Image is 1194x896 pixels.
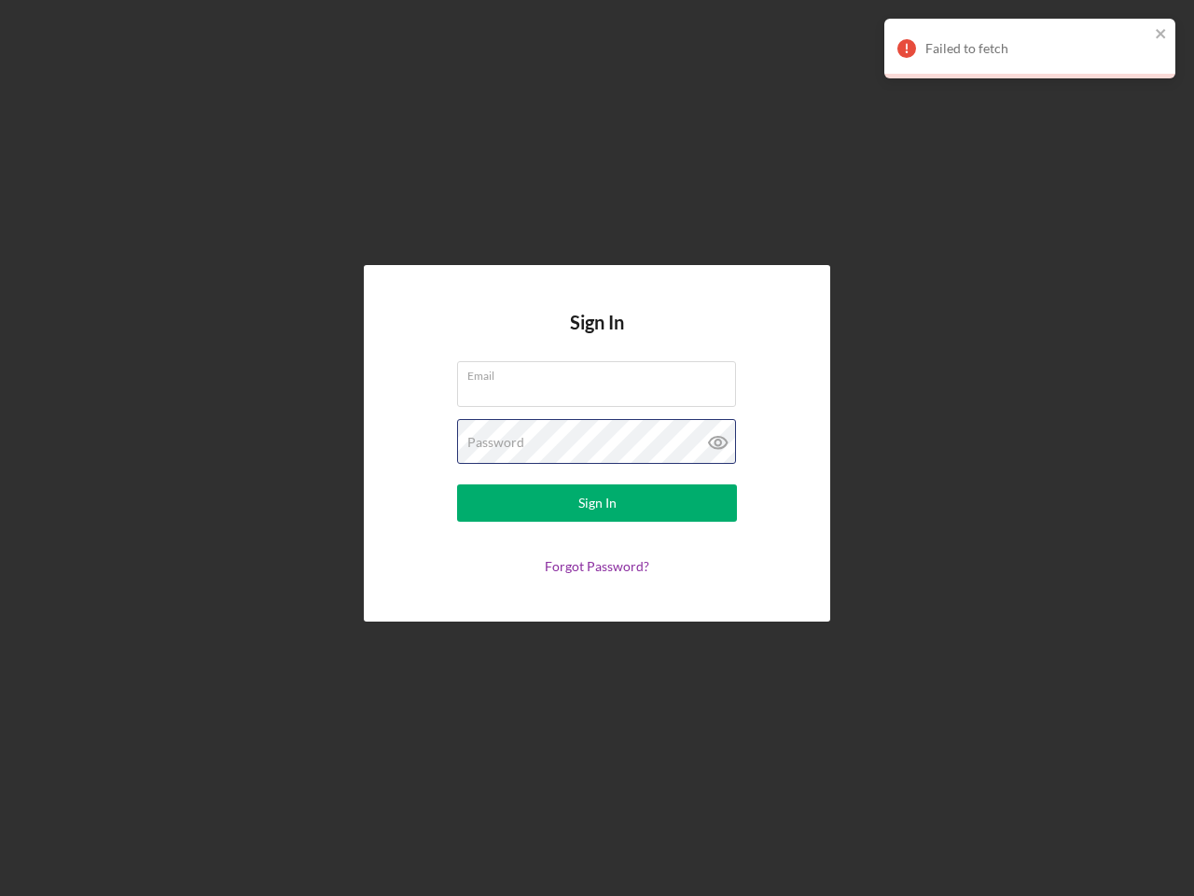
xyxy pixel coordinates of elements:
[925,41,1149,56] div: Failed to fetch
[1155,26,1168,44] button: close
[467,362,736,383] label: Email
[578,484,617,522] div: Sign In
[467,435,524,450] label: Password
[545,558,649,574] a: Forgot Password?
[570,312,624,361] h4: Sign In
[457,484,737,522] button: Sign In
